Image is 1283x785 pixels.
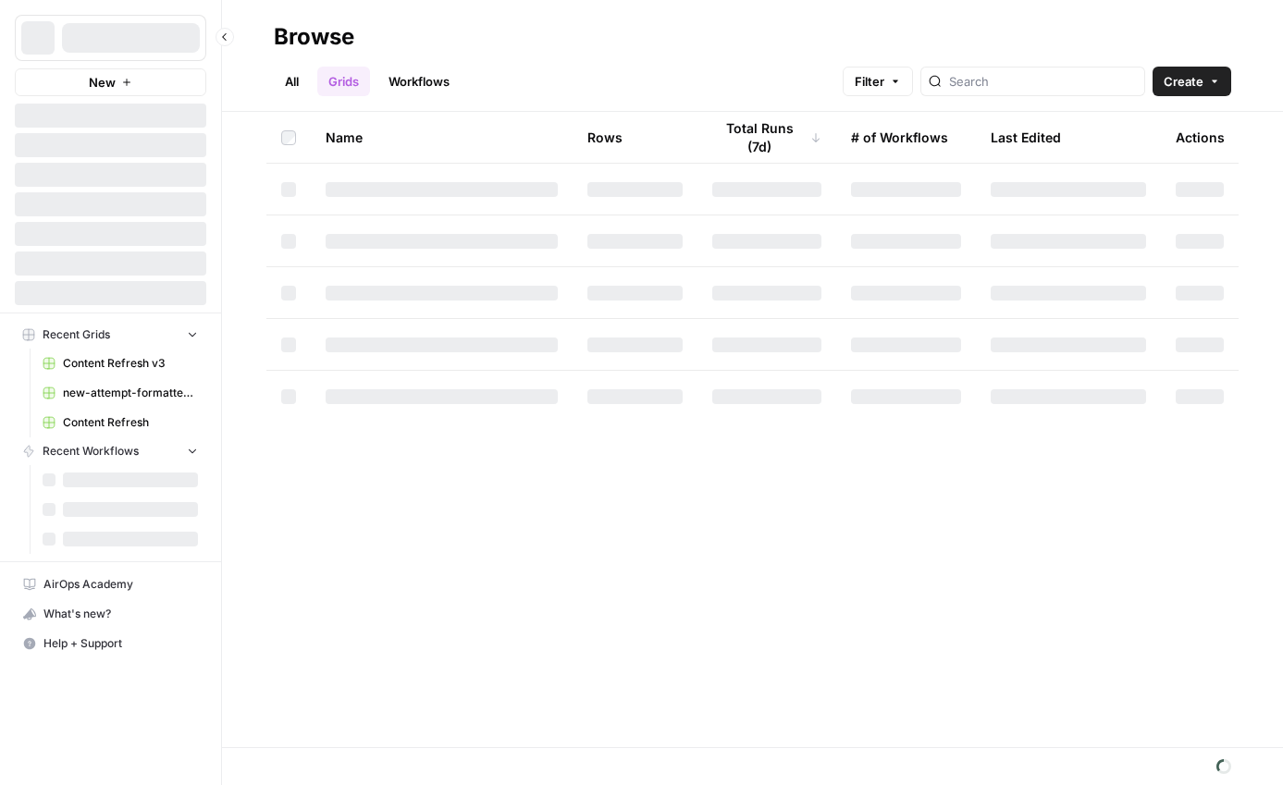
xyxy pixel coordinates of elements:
[63,385,198,401] span: new-attempt-formatted.csv
[15,599,206,629] button: What's new?
[851,112,948,163] div: # of Workflows
[43,576,198,593] span: AirOps Academy
[317,67,370,96] a: Grids
[63,414,198,431] span: Content Refresh
[326,112,558,163] div: Name
[843,67,913,96] button: Filter
[991,112,1061,163] div: Last Edited
[377,67,461,96] a: Workflows
[855,72,884,91] span: Filter
[587,112,623,163] div: Rows
[949,72,1137,91] input: Search
[43,443,139,460] span: Recent Workflows
[63,355,198,372] span: Content Refresh v3
[43,635,198,652] span: Help + Support
[15,629,206,658] button: Help + Support
[15,570,206,599] a: AirOps Academy
[89,73,116,92] span: New
[15,68,206,96] button: New
[274,22,354,52] div: Browse
[15,321,206,349] button: Recent Grids
[34,349,206,378] a: Content Refresh v3
[1164,72,1203,91] span: Create
[712,112,821,163] div: Total Runs (7d)
[16,600,205,628] div: What's new?
[34,378,206,408] a: new-attempt-formatted.csv
[274,67,310,96] a: All
[34,408,206,437] a: Content Refresh
[1153,67,1231,96] button: Create
[15,437,206,465] button: Recent Workflows
[43,326,110,343] span: Recent Grids
[1176,112,1225,163] div: Actions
